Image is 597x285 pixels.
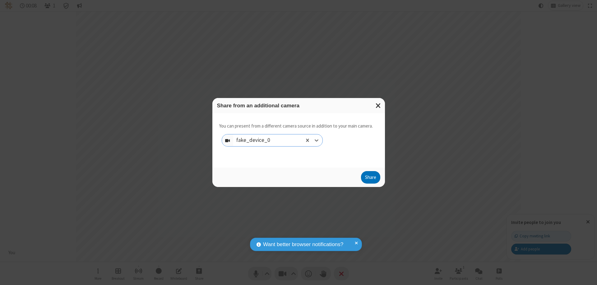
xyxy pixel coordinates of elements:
span: Want better browser notifications? [263,241,343,249]
button: Share [361,171,380,184]
div: fake_device_0 [236,137,281,145]
button: Close modal [372,98,385,113]
h3: Share from an additional camera [217,103,380,109]
p: You can present from a different camera source in addition to your main camera. [219,123,373,130]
